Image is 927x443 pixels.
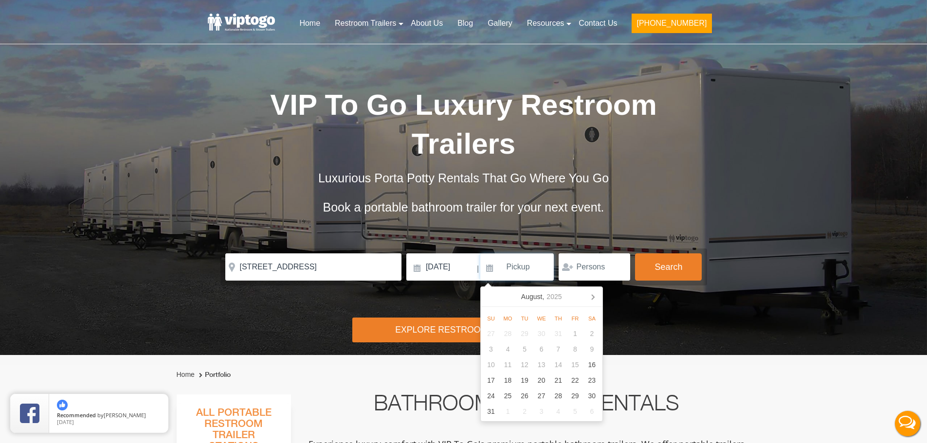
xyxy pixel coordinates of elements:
div: 4 [499,341,516,357]
div: 8 [567,341,584,357]
div: 18 [499,372,516,388]
div: Th [550,313,567,324]
a: Resources [520,13,571,34]
div: 4 [550,404,567,419]
div: 14 [550,357,567,372]
div: 21 [550,372,567,388]
button: Search [635,253,702,281]
button: Live Chat [888,404,927,443]
div: 22 [567,372,584,388]
div: 24 [483,388,500,404]
a: Blog [450,13,480,34]
div: 6 [533,341,550,357]
div: 20 [533,372,550,388]
div: 28 [499,326,516,341]
div: 13 [533,357,550,372]
div: We [533,313,550,324]
div: 30 [533,326,550,341]
div: 5 [516,341,533,357]
span: VIP To Go Luxury Restroom Trailers [270,89,657,160]
div: August, [517,289,566,304]
li: Portfolio [197,369,231,381]
div: 12 [516,357,533,372]
div: 2 [516,404,533,419]
span: [DATE] [57,418,74,425]
div: 2 [583,326,600,341]
div: 1 [567,326,584,341]
div: Tu [516,313,533,324]
span: Luxurious Porta Potty Rentals That Go Where You Go [318,171,609,185]
span: by [57,412,161,419]
div: 3 [533,404,550,419]
div: 6 [583,404,600,419]
div: 19 [516,372,533,388]
h2: Bathroom Trailer Rentals [304,394,749,418]
div: 10 [483,357,500,372]
div: 9 [583,341,600,357]
div: 31 [550,326,567,341]
span: [PERSON_NAME] [104,411,146,419]
input: Persons [559,253,630,281]
input: Delivery [406,253,476,281]
div: 17 [483,372,500,388]
button: [PHONE_NUMBER] [632,14,711,33]
span: | [477,253,479,284]
a: About Us [403,13,450,34]
div: 27 [483,326,500,341]
div: Explore Restroom Trailers [352,318,575,342]
div: Sa [583,313,600,324]
input: Where do you need your restroom? [225,253,401,281]
img: Review Rating [20,404,39,423]
a: Restroom Trailers [327,13,403,34]
span: Book a portable bathroom trailer for your next event. [323,200,604,214]
div: 16 [583,357,600,372]
div: 7 [550,341,567,357]
div: 30 [583,388,600,404]
div: 27 [533,388,550,404]
i: 2025 [546,291,562,302]
img: thumbs up icon [57,400,68,410]
div: 26 [516,388,533,404]
a: [PHONE_NUMBER] [624,13,719,39]
div: 15 [567,357,584,372]
div: 5 [567,404,584,419]
a: Gallery [480,13,520,34]
div: 11 [499,357,516,372]
div: 1 [499,404,516,419]
div: Su [483,313,500,324]
div: 29 [567,388,584,404]
a: Home [292,13,327,34]
a: Home [177,371,195,378]
div: 28 [550,388,567,404]
div: 3 [483,341,500,357]
div: 31 [483,404,500,419]
a: Contact Us [571,13,624,34]
div: 25 [499,388,516,404]
div: Fr [567,313,584,324]
div: 23 [583,372,600,388]
div: 29 [516,326,533,341]
input: Pickup [480,253,554,281]
div: Mo [499,313,516,324]
span: Recommended [57,411,96,419]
